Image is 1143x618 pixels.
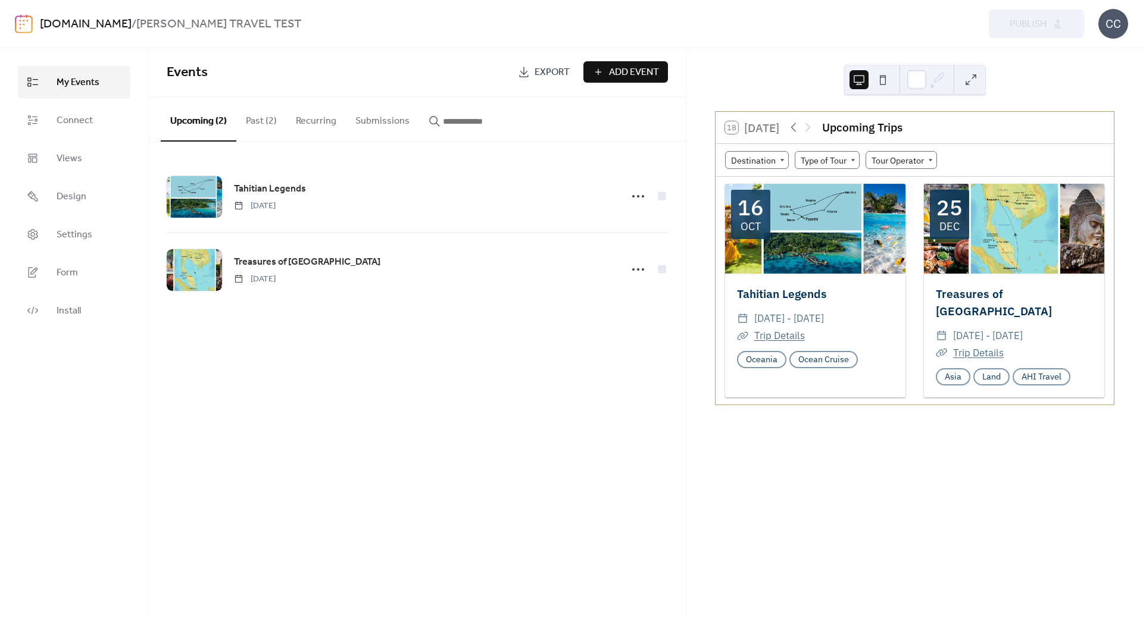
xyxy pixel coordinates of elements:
div: Oct [741,221,761,232]
button: Recurring [286,96,346,140]
a: My Events [18,66,130,98]
a: Install [18,294,130,327]
div: 25 [936,197,963,218]
span: [DATE] [234,200,276,212]
div: ​ [737,310,748,327]
img: logo [15,14,33,33]
span: [DATE] - [DATE] [953,327,1023,344]
button: Upcoming (2) [161,96,236,142]
span: Install [57,304,81,318]
div: ​ [936,344,947,362]
a: Treasures of [GEOGRAPHIC_DATA] [936,286,1052,318]
div: ​ [737,327,748,344]
button: Submissions [346,96,419,140]
b: [PERSON_NAME] TRAVEL TEST [136,13,301,36]
button: Past (2) [236,96,286,140]
a: Form [18,256,130,288]
span: Settings [57,228,92,242]
div: 16 [738,197,764,218]
a: Views [18,142,130,174]
div: Upcoming Trips [822,119,902,136]
span: Add Event [609,65,659,80]
a: Connect [18,104,130,136]
a: Export [509,61,579,83]
a: Trip Details [953,346,1004,359]
button: Add Event [583,61,668,83]
span: Views [57,152,82,166]
a: Tahitian Legends [234,181,306,197]
a: [DOMAIN_NAME] [40,13,132,36]
a: Tahitian Legends [737,286,827,301]
span: My Events [57,76,99,90]
span: Export [535,65,570,80]
span: Design [57,190,86,204]
a: Trip Details [754,329,805,342]
a: Settings [18,218,130,250]
b: / [132,13,136,36]
div: ​ [936,327,947,344]
div: Dec [939,221,960,232]
a: Design [18,180,130,212]
span: Form [57,266,78,280]
span: [DATE] [234,273,276,286]
span: Connect [57,114,93,128]
span: [DATE] - [DATE] [754,310,824,327]
span: Tahitian Legends [234,182,306,196]
div: CC [1098,9,1128,39]
a: Treasures of [GEOGRAPHIC_DATA] [234,255,380,270]
span: Events [167,59,208,86]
